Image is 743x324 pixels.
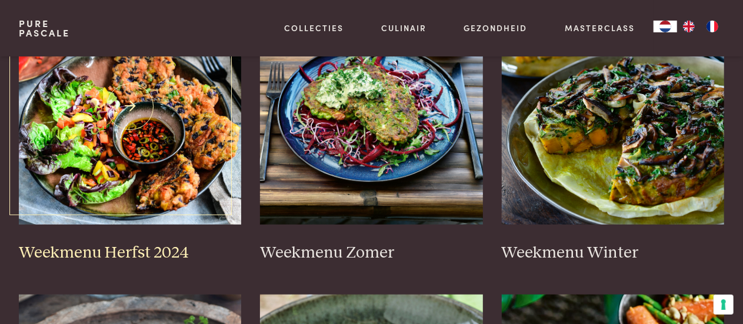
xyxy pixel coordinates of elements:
a: NL [654,21,677,32]
button: Uw voorkeuren voor toestemming voor trackingtechnologieën [714,295,734,315]
a: PurePascale [19,19,70,38]
a: EN [677,21,701,32]
h3: Weekmenu Winter [502,243,725,263]
a: Gezondheid [464,22,528,34]
a: Collecties [284,22,344,34]
aside: Language selected: Nederlands [654,21,724,32]
div: Language [654,21,677,32]
a: FR [701,21,724,32]
a: Masterclass [565,22,635,34]
ul: Language list [677,21,724,32]
a: Culinair [381,22,427,34]
h3: Weekmenu Zomer [260,243,483,263]
h3: Weekmenu Herfst 2024 [19,243,242,263]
